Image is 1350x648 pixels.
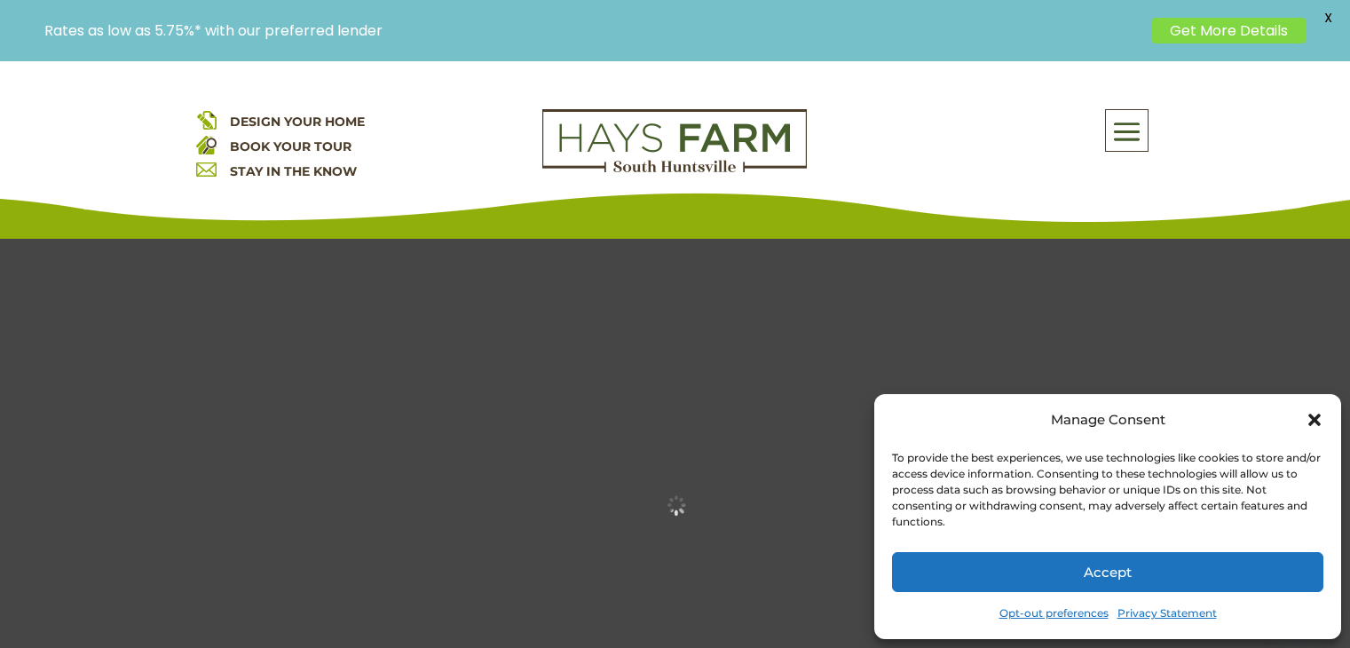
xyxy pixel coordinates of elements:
button: Accept [892,552,1323,592]
a: DESIGN YOUR HOME [230,114,365,130]
a: Get More Details [1152,18,1306,43]
a: Privacy Statement [1117,601,1217,626]
a: STAY IN THE KNOW [230,163,357,179]
a: hays farm homes huntsville development [542,161,807,177]
p: Rates as low as 5.75%* with our preferred lender [44,22,1143,39]
div: Close dialog [1306,411,1323,429]
img: book your home tour [196,134,217,154]
img: Logo [542,109,807,173]
img: design your home [196,109,217,130]
div: To provide the best experiences, we use technologies like cookies to store and/or access device i... [892,450,1322,530]
span: X [1314,4,1341,31]
a: Opt-out preferences [999,601,1109,626]
a: BOOK YOUR TOUR [230,138,351,154]
div: Manage Consent [1051,407,1165,432]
